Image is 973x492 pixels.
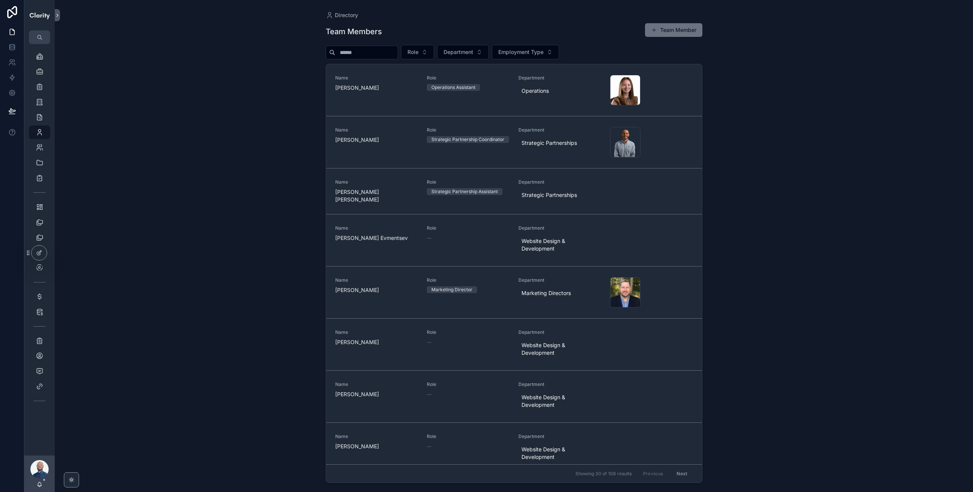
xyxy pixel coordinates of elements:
[431,136,504,143] div: Strategic Partnership Coordinator
[518,225,601,231] span: Department
[326,26,382,37] h1: Team Members
[335,127,418,133] span: Name
[518,392,598,410] a: Website Design & Development
[518,86,552,96] a: Operations
[431,188,498,195] div: Strategic Partnership Assistant
[335,433,418,440] span: Name
[518,236,598,254] a: Website Design & Development
[24,44,55,417] div: scrollable content
[492,45,559,59] button: Select Button
[401,45,434,59] button: Select Button
[407,48,418,56] span: Role
[326,168,702,214] a: Name[PERSON_NAME] [PERSON_NAME]RoleStrategic Partnership AssistantDepartmentStrategic Partnerships
[521,394,595,409] span: Website Design & Development
[427,433,509,440] span: Role
[498,48,544,56] span: Employment Type
[518,444,598,462] a: Website Design & Development
[335,338,418,346] span: [PERSON_NAME]
[335,443,418,450] span: [PERSON_NAME]
[521,237,595,252] span: Website Design & Development
[427,179,509,185] span: Role
[326,64,702,116] a: Name[PERSON_NAME]RoleOperations AssistantDepartmentOperations
[444,48,473,56] span: Department
[521,87,549,95] span: Operations
[335,277,418,283] span: Name
[427,225,509,231] span: Role
[427,390,431,398] span: --
[521,191,577,199] span: Strategic Partnerships
[326,370,702,422] a: Name[PERSON_NAME]Role--DepartmentWebsite Design & Development
[518,75,601,81] span: Department
[335,329,418,335] span: Name
[521,289,571,297] span: Marketing Directors
[427,381,509,387] span: Role
[427,127,509,133] span: Role
[671,468,693,479] button: Next
[326,214,702,266] a: Name[PERSON_NAME] EvmentsevRole--DepartmentWebsite Design & Development
[335,11,358,19] span: Directory
[431,84,475,91] div: Operations Assistant
[29,9,50,21] img: App logo
[326,266,702,318] a: Name[PERSON_NAME]RoleMarketing DirectorDepartmentMarketing Directors
[335,381,418,387] span: Name
[518,288,574,298] a: Marketing Directors
[326,11,358,19] a: Directory
[521,446,595,461] span: Website Design & Development
[518,433,601,440] span: Department
[427,338,431,346] span: --
[521,139,577,147] span: Strategic Partnerships
[427,443,431,450] span: --
[335,234,418,242] span: [PERSON_NAME] Evmentsev
[335,188,418,203] span: [PERSON_NAME] [PERSON_NAME]
[427,234,431,242] span: --
[518,277,601,283] span: Department
[427,329,509,335] span: Role
[437,45,489,59] button: Select Button
[335,75,418,81] span: Name
[326,116,702,168] a: Name[PERSON_NAME]RoleStrategic Partnership CoordinatorDepartmentStrategic Partnerships
[335,225,418,231] span: Name
[431,286,472,293] div: Marketing Director
[575,471,632,477] span: Showing 30 of 106 results
[326,422,702,475] a: Name[PERSON_NAME]Role--DepartmentWebsite Design & Development
[518,190,580,200] a: Strategic Partnerships
[518,138,580,148] a: Strategic Partnerships
[335,286,418,294] span: [PERSON_NAME]
[521,341,595,357] span: Website Design & Development
[335,179,418,185] span: Name
[518,329,601,335] span: Department
[335,136,418,144] span: [PERSON_NAME]
[427,277,509,283] span: Role
[335,84,418,92] span: [PERSON_NAME]
[518,127,601,133] span: Department
[427,75,509,81] span: Role
[645,23,702,37] button: Team Member
[518,381,601,387] span: Department
[518,179,601,185] span: Department
[335,390,418,398] span: [PERSON_NAME]
[326,318,702,370] a: Name[PERSON_NAME]Role--DepartmentWebsite Design & Development
[518,340,598,358] a: Website Design & Development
